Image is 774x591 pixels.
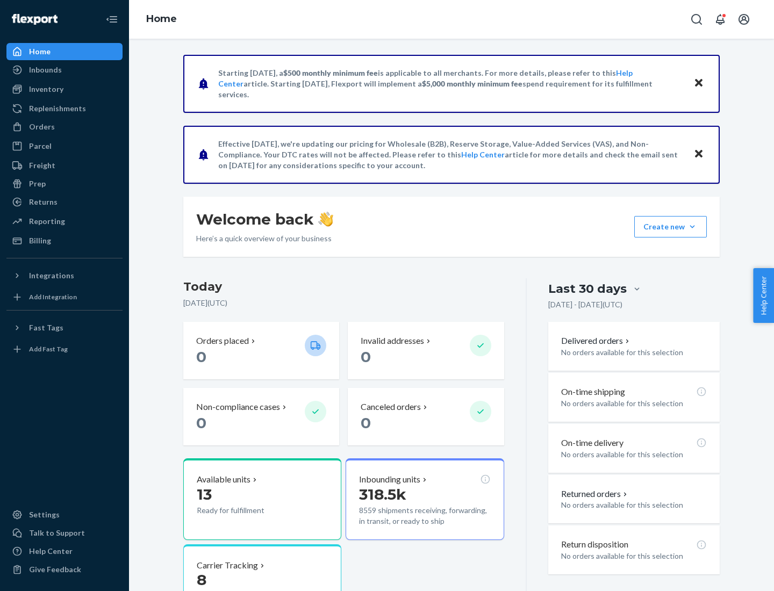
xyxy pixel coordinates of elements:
[29,292,77,301] div: Add Integration
[283,68,378,77] span: $500 monthly minimum fee
[686,9,707,30] button: Open Search Box
[6,506,123,523] a: Settings
[6,561,123,578] button: Give Feedback
[29,141,52,152] div: Parcel
[561,488,629,500] button: Returned orders
[561,335,632,347] button: Delivered orders
[101,9,123,30] button: Close Navigation
[6,81,123,98] a: Inventory
[348,388,504,445] button: Canceled orders 0
[561,551,707,561] p: No orders available for this selection
[6,267,123,284] button: Integrations
[318,212,333,227] img: hand-wave emoji
[138,4,185,35] ol: breadcrumbs
[361,414,371,432] span: 0
[183,388,339,445] button: Non-compliance cases 0
[29,546,73,557] div: Help Center
[346,458,504,540] button: Inbounding units318.5k8559 shipments receiving, forwarding, in transit, or ready to ship
[29,564,81,575] div: Give Feedback
[29,197,58,207] div: Returns
[692,76,706,91] button: Close
[561,386,625,398] p: On-time shipping
[196,335,249,347] p: Orders placed
[183,458,341,540] button: Available units13Ready for fulfillment
[29,216,65,227] div: Reporting
[183,322,339,379] button: Orders placed 0
[561,347,707,358] p: No orders available for this selection
[197,505,296,516] p: Ready for fulfillment
[6,100,123,117] a: Replenishments
[29,344,68,354] div: Add Fast Tag
[29,270,74,281] div: Integrations
[29,64,62,75] div: Inbounds
[29,84,63,95] div: Inventory
[692,147,706,162] button: Close
[29,178,46,189] div: Prep
[709,9,731,30] button: Open notifications
[6,175,123,192] a: Prep
[196,210,333,229] h1: Welcome back
[6,43,123,60] a: Home
[146,13,177,25] a: Home
[218,139,683,171] p: Effective [DATE], we're updating our pricing for Wholesale (B2B), Reserve Storage, Value-Added Se...
[196,414,206,432] span: 0
[197,473,250,486] p: Available units
[634,216,707,237] button: Create new
[197,559,258,572] p: Carrier Tracking
[6,341,123,358] a: Add Fast Tag
[6,157,123,174] a: Freight
[29,46,51,57] div: Home
[348,322,504,379] button: Invalid addresses 0
[461,150,505,159] a: Help Center
[561,437,623,449] p: On-time delivery
[197,485,212,503] span: 13
[6,193,123,211] a: Returns
[361,348,371,366] span: 0
[196,233,333,244] p: Here’s a quick overview of your business
[422,79,522,88] span: $5,000 monthly minimum fee
[6,543,123,560] a: Help Center
[733,9,755,30] button: Open account menu
[6,319,123,336] button: Fast Tags
[29,322,63,333] div: Fast Tags
[29,103,86,114] div: Replenishments
[359,473,420,486] p: Inbounding units
[29,528,85,538] div: Talk to Support
[6,118,123,135] a: Orders
[753,268,774,323] button: Help Center
[6,61,123,78] a: Inbounds
[6,213,123,230] a: Reporting
[361,335,424,347] p: Invalid addresses
[6,524,123,542] a: Talk to Support
[561,449,707,460] p: No orders available for this selection
[29,235,51,246] div: Billing
[12,14,58,25] img: Flexport logo
[218,68,683,100] p: Starting [DATE], a is applicable to all merchants. For more details, please refer to this article...
[29,121,55,132] div: Orders
[548,280,627,297] div: Last 30 days
[196,348,206,366] span: 0
[197,571,206,589] span: 8
[548,299,622,310] p: [DATE] - [DATE] ( UTC )
[183,298,504,308] p: [DATE] ( UTC )
[6,289,123,306] a: Add Integration
[6,138,123,155] a: Parcel
[359,485,406,503] span: 318.5k
[196,401,280,413] p: Non-compliance cases
[561,398,707,409] p: No orders available for this selection
[183,278,504,295] h3: Today
[561,500,707,510] p: No orders available for this selection
[6,232,123,249] a: Billing
[29,509,60,520] div: Settings
[29,160,55,171] div: Freight
[561,538,628,551] p: Return disposition
[361,401,421,413] p: Canceled orders
[359,505,490,527] p: 8559 shipments receiving, forwarding, in transit, or ready to ship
